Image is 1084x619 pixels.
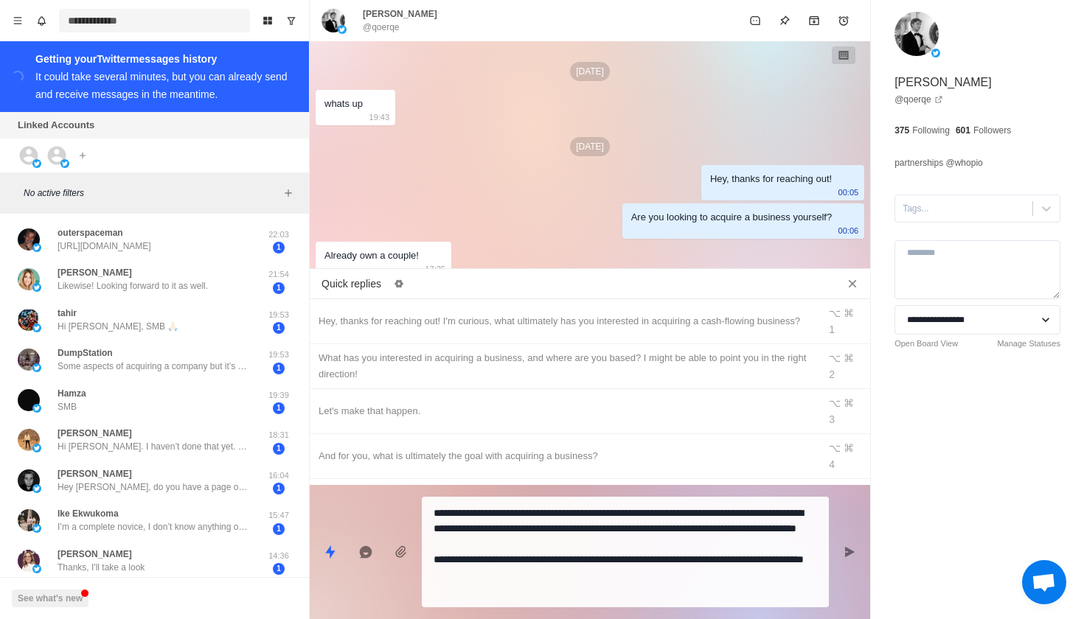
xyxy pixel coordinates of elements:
p: 375 [894,124,909,137]
p: DumpStation [58,346,113,360]
p: 601 [956,124,970,137]
p: SMB [58,400,77,413]
button: Board View [256,9,279,32]
span: 1 [273,483,285,494]
img: picture [32,564,41,573]
img: picture [32,283,41,292]
p: 00:05 [838,184,859,200]
button: Add filters [279,184,297,202]
p: Hamza [58,387,86,400]
div: Let's make that happen. [319,403,810,419]
img: picture [18,550,40,572]
span: 1 [273,363,285,374]
span: 1 [273,322,285,334]
img: picture [18,389,40,411]
img: picture [32,444,41,452]
img: picture [18,309,40,331]
img: picture [32,243,41,252]
img: picture [32,484,41,493]
div: Are you looking to acquire a business yourself? [631,209,832,225]
p: 21:54 [260,268,297,281]
img: picture [32,324,41,332]
button: Notifications [29,9,53,32]
img: picture [32,159,41,168]
p: 19:53 [260,309,297,321]
p: 19:39 [260,389,297,402]
img: picture [32,363,41,372]
p: 00:06 [838,223,859,239]
p: [PERSON_NAME] [363,7,437,21]
div: whats up [324,96,363,112]
div: ⌥ ⌘ 2 [829,350,861,382]
button: Edit quick replies [387,272,411,295]
img: picture [18,228,40,251]
button: Reply with AI [351,537,381,567]
span: 1 [273,523,285,535]
div: ⌥ ⌘ 4 [829,440,861,472]
p: 17:25 [425,261,445,277]
button: Show unread conversations [279,9,303,32]
p: 19:53 [260,349,297,361]
p: Following [912,124,950,137]
img: picture [18,509,40,531]
button: Add media [386,537,416,567]
p: outerspaceman [58,226,123,239]
p: tahir [58,307,77,320]
div: It could take several minutes, but you can already send and receive messages in the meantime. [35,71,288,100]
span: 1 [273,242,285,253]
button: Add reminder [829,6,858,35]
a: Open Board View [894,338,958,350]
p: Some aspects of acquiring a company but it’s been about 18 years. I was involved with performing ... [58,360,249,373]
p: @qoerqe [363,21,400,34]
p: [PERSON_NAME] [58,548,132,561]
img: picture [32,524,41,533]
div: Hey, thanks for reaching out! [710,171,832,187]
p: [PERSON_NAME] [58,266,132,279]
p: 18:31 [260,429,297,441]
p: Followers [973,124,1011,137]
img: picture [18,268,40,290]
p: Quick replies [322,276,381,292]
img: picture [894,12,939,56]
p: 14:36 [260,550,297,562]
img: picture [18,429,40,451]
button: Archive [799,6,829,35]
p: [PERSON_NAME] [894,74,992,91]
span: 1 [273,563,285,575]
span: 1 [273,402,285,414]
p: Hey [PERSON_NAME], do you have a page or anything for ppl to learn more about your course/products? [58,480,249,494]
img: picture [32,404,41,413]
p: 16:04 [260,469,297,482]
button: Quick replies [316,537,345,567]
img: picture [931,49,940,57]
p: [URL][DOMAIN_NAME] [58,239,151,253]
p: [DATE] [570,62,610,81]
button: Close quick replies [841,272,864,295]
p: I’m a complete novice, I don’t know anything other than what you have briefly outlined in your posts [58,520,249,534]
p: [PERSON_NAME] [58,427,132,440]
p: Hi [PERSON_NAME], SMB 🙏🏻 [58,320,178,333]
div: Getting your Twitter messages history [35,50,291,68]
p: 15:47 [260,509,297,522]
button: Pin [770,6,799,35]
p: 22:03 [260,228,297,241]
span: 1 [273,443,285,455]
p: No active filters [24,186,279,200]
p: Likewise! Looking forward to it as well. [58,279,208,293]
p: Thanks, I'll take a look [58,561,145,574]
div: ⌥ ⌘ 1 [829,305,861,338]
img: picture [18,349,40,371]
div: Hey, thanks for reaching out! I'm curious, what ultimately has you interested in acquiring a cash... [319,313,810,329]
div: And for you, what is ultimately the goal with acquiring a business? [319,448,810,464]
p: 19:43 [369,109,390,125]
img: picture [60,159,69,168]
a: Manage Statuses [997,338,1060,350]
p: partnerships @whopio [894,155,983,171]
button: See what's new [12,590,88,607]
div: ⌥ ⌘ 3 [829,395,861,427]
p: [DATE] [570,137,610,156]
button: Send message [835,537,864,567]
button: Add account [74,147,91,164]
p: [PERSON_NAME] [58,467,132,480]
span: 1 [273,282,285,294]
